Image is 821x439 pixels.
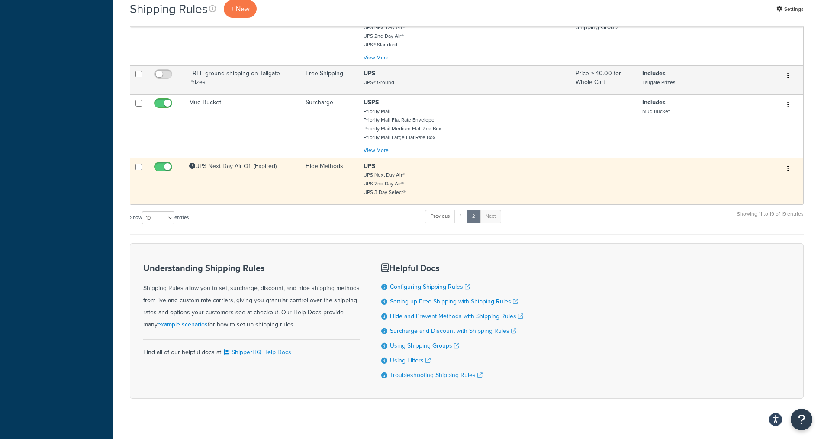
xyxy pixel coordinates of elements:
div: Showing 11 to 19 of 19 entries [737,209,804,228]
a: ShipperHQ Help Docs [222,348,291,357]
td: Quantity ≥ 4 for Everything in Shipping Group [570,2,637,65]
td: Hide Methods [300,158,358,204]
a: 2 [467,210,481,223]
small: Mud Bucket [642,107,670,115]
td: FREE ground shipping on Tailgate Prizes [184,65,300,94]
label: Show entries [130,211,189,224]
strong: Includes [642,69,666,78]
small: Tailgate Prizes [642,78,676,86]
div: Shipping Rules allow you to set, surcharge, discount, and hide shipping methods from live and cus... [143,263,360,331]
a: Using Filters [390,356,431,365]
td: UPS Next Day Air Off (Expired) [184,158,300,204]
strong: UPS [364,161,375,171]
a: Setting up Free Shipping with Shipping Rules [390,297,518,306]
a: View More [364,54,389,61]
a: Configuring Shipping Rules [390,282,470,291]
small: Priority Mail Priority Mail Flat Rate Envelope Priority Mail Medium Flat Rate Box Priority Mail L... [364,107,441,141]
a: Using Shipping Groups [390,341,459,350]
td: Hide Methods [300,2,358,65]
a: Surcharge and Discount with Shipping Rules [390,326,516,336]
select: Showentries [142,211,174,224]
a: View More [364,146,389,154]
a: Hide and Prevent Methods with Shipping Rules [390,312,523,321]
a: Next [480,210,501,223]
h1: Shipping Rules [130,0,208,17]
td: Free Shipping [300,65,358,94]
strong: Includes [642,98,666,107]
td: Price ≥ 40.00 for Whole Cart [570,65,637,94]
button: Open Resource Center [791,409,812,430]
a: Settings [776,3,804,15]
td: Surcharge [300,94,358,158]
a: 1 [454,210,467,223]
a: Previous [425,210,455,223]
h3: Helpful Docs [381,263,523,273]
a: example scenarios [158,320,208,329]
td: Mud Bucket [184,94,300,158]
small: UPS® Ground [364,78,394,86]
h3: Understanding Shipping Rules [143,263,360,273]
a: Troubleshooting Shipping Rules [390,371,483,380]
small: UPS Next Day Air® UPS 2nd Day Air® UPS 3 Day Select® [364,171,406,196]
td: Orange Blanket Canister Hide when Quantity is more than 4 [184,2,300,65]
strong: UPS [364,69,375,78]
div: Find all of our helpful docs at: [143,339,360,358]
strong: USPS [364,98,379,107]
small: UPS® Ground UPS Next Day Air® UPS 2nd Day Air® UPS® Standard [364,15,405,48]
